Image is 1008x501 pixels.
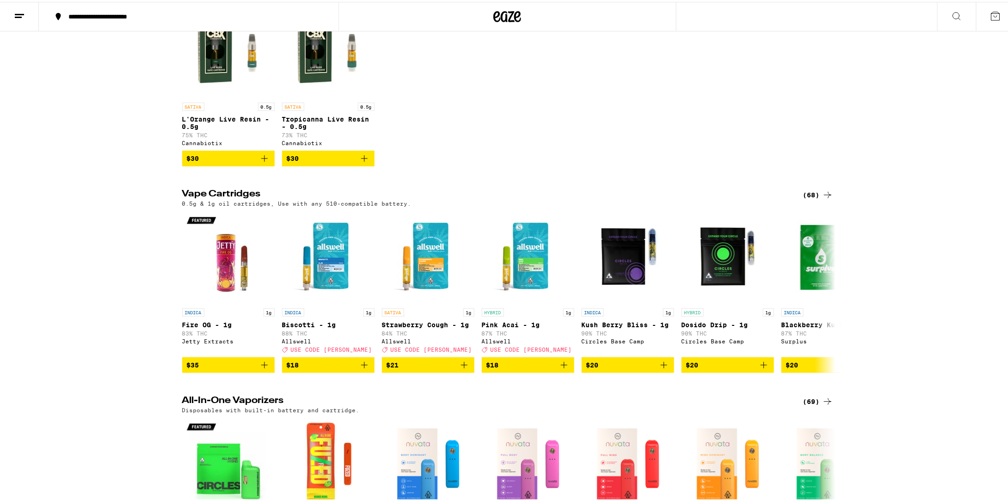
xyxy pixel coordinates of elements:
span: $20 [786,360,799,367]
p: SATIVA [382,306,404,315]
p: 73% THC [282,130,375,136]
p: 90% THC [682,329,774,335]
h2: Vape Cartridges [182,188,788,199]
button: Add to bag [482,355,574,371]
a: Open page for Strawberry Cough - 1g from Allswell [382,209,474,355]
a: Open page for Biscotti - 1g from Allswell [282,209,375,355]
span: USE CODE [PERSON_NAME] [491,345,572,351]
h2: All-In-One Vaporizers [182,394,788,405]
a: Open page for L'Orange Live Resin - 0.5g from Cannabiotix [182,4,275,149]
p: Kush Berry Bliss - 1g [582,319,674,327]
p: 1g [463,306,474,315]
p: Tropicanna Live Resin - 0.5g [282,114,375,128]
span: USE CODE [PERSON_NAME] [391,345,472,351]
p: INDICA [282,306,304,315]
div: Circles Base Camp [582,336,674,342]
p: Blackberry Kush - 1g [781,319,874,327]
a: Open page for Pink Acai - 1g from Allswell [482,209,574,355]
img: Cannabiotix - Tropicanna Live Resin - 0.5g [282,4,375,96]
button: Add to bag [182,355,275,371]
button: Add to bag [282,355,375,371]
span: $18 [287,360,299,367]
p: 1g [563,306,574,315]
p: 0.5g [358,101,375,109]
p: 88% THC [282,329,375,335]
span: $18 [486,360,499,367]
a: (69) [803,394,833,405]
button: Add to bag [182,149,275,165]
img: Cannabiotix - L'Orange Live Resin - 0.5g [182,4,275,96]
p: SATIVA [282,101,304,109]
div: Cannabiotix [282,138,375,144]
span: $30 [287,153,299,160]
button: Add to bag [282,149,375,165]
span: $30 [187,153,199,160]
img: Surplus - Blackberry Kush - 1g [781,209,874,302]
p: Disposables with built-in battery and cartridge. [182,405,360,411]
p: HYBRID [482,306,504,315]
a: Open page for Dosido Drip - 1g from Circles Base Camp [682,209,774,355]
span: $20 [586,360,599,367]
p: 0.5g & 1g oil cartridges, Use with any 510-compatible battery. [182,199,412,205]
img: Allswell - Biscotti - 1g [282,209,375,302]
p: 75% THC [182,130,275,136]
a: Open page for Tropicanna Live Resin - 0.5g from Cannabiotix [282,4,375,149]
a: Open page for Blackberry Kush - 1g from Surplus [781,209,874,355]
span: USE CODE [PERSON_NAME] [291,345,372,351]
img: Allswell - Strawberry Cough - 1g [382,209,474,302]
p: 84% THC [382,329,474,335]
p: HYBRID [682,306,704,315]
button: Add to bag [582,355,674,371]
div: Surplus [781,336,874,342]
p: Biscotti - 1g [282,319,375,327]
p: 90% THC [582,329,674,335]
button: Add to bag [682,355,774,371]
p: INDICA [182,306,204,315]
p: Strawberry Cough - 1g [382,319,474,327]
div: Allswell [282,336,375,342]
img: Circles Base Camp - Kush Berry Bliss - 1g [582,209,674,302]
p: SATIVA [182,101,204,109]
div: Cannabiotix [182,138,275,144]
p: 1g [363,306,375,315]
img: Circles Base Camp - Dosido Drip - 1g [682,209,774,302]
p: Dosido Drip - 1g [682,319,774,327]
a: Open page for Fire OG - 1g from Jetty Extracts [182,209,275,355]
span: $21 [387,360,399,367]
a: Open page for Kush Berry Bliss - 1g from Circles Base Camp [582,209,674,355]
div: Allswell [382,336,474,342]
p: INDICA [781,306,804,315]
span: Hi. Need any help? [6,6,67,14]
p: 87% THC [482,329,574,335]
p: 83% THC [182,329,275,335]
p: L'Orange Live Resin - 0.5g [182,114,275,128]
div: Jetty Extracts [182,336,275,342]
span: $20 [686,360,699,367]
div: Allswell [482,336,574,342]
button: Add to bag [781,355,874,371]
p: 1g [663,306,674,315]
button: Add to bag [382,355,474,371]
p: 87% THC [781,329,874,335]
p: 1g [763,306,774,315]
img: Allswell - Pink Acai - 1g [482,209,574,302]
p: 1g [264,306,275,315]
span: $35 [187,360,199,367]
p: INDICA [582,306,604,315]
p: Fire OG - 1g [182,319,275,327]
div: Circles Base Camp [682,336,774,342]
a: (68) [803,188,833,199]
p: 0.5g [258,101,275,109]
img: Jetty Extracts - Fire OG - 1g [182,209,275,302]
p: Pink Acai - 1g [482,319,574,327]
